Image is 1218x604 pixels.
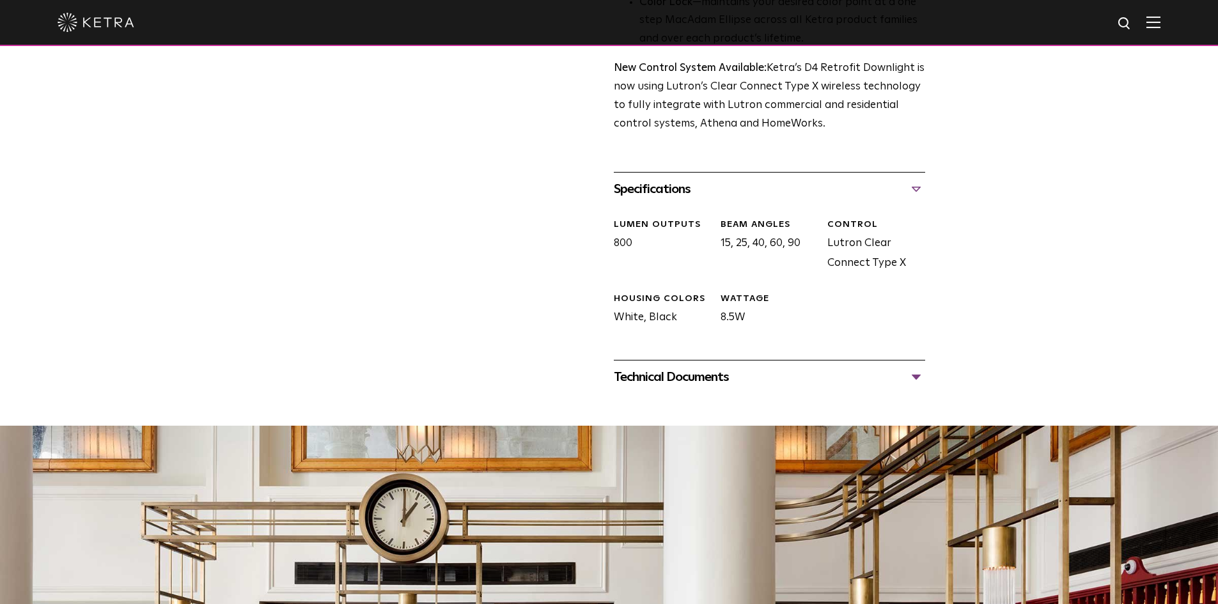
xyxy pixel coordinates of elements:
div: CONTROL [827,219,925,231]
div: WATTAGE [721,293,818,306]
div: Specifications [614,179,925,199]
div: White, Black [604,293,711,328]
div: 800 [604,219,711,274]
div: Beam Angles [721,219,818,231]
div: 15, 25, 40, 60, 90 [711,219,818,274]
img: search icon [1117,16,1133,32]
div: Lutron Clear Connect Type X [818,219,925,274]
div: Technical Documents [614,367,925,387]
p: Ketra’s D4 Retrofit Downlight is now using Lutron’s Clear Connect Type X wireless technology to f... [614,59,925,134]
img: Hamburger%20Nav.svg [1146,16,1160,28]
div: LUMEN OUTPUTS [614,219,711,231]
img: ketra-logo-2019-white [58,13,134,32]
div: HOUSING COLORS [614,293,711,306]
div: 8.5W [711,293,818,328]
strong: New Control System Available: [614,63,767,74]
